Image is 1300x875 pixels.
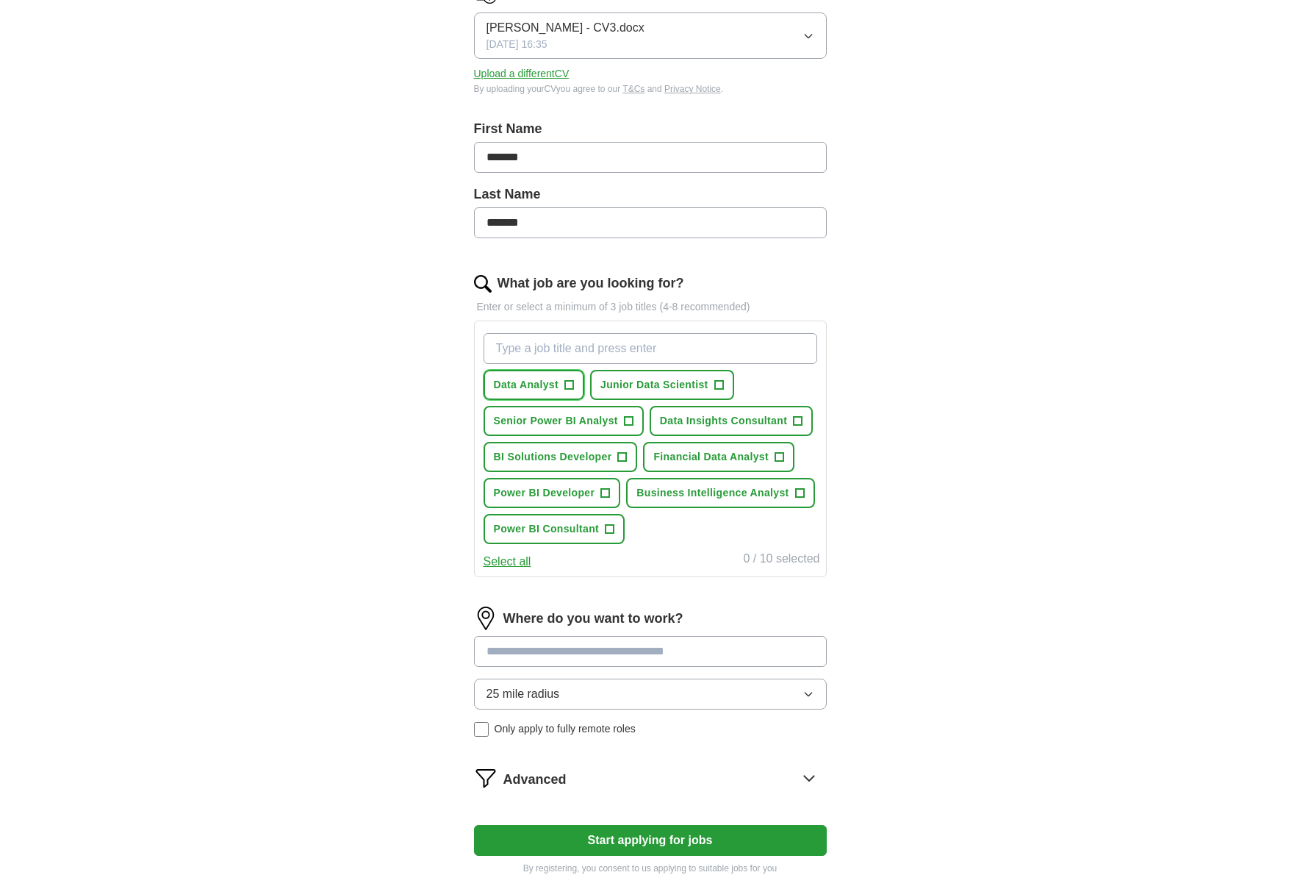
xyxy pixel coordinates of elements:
[494,377,559,393] span: Data Analyst
[474,825,827,856] button: Start applying for jobs
[503,770,567,790] span: Advanced
[474,66,570,82] button: Upload a differentCV
[474,82,827,96] div: By uploading your CV you agree to our and .
[486,685,560,703] span: 25 mile radius
[486,37,547,52] span: [DATE] 16:35
[474,12,827,59] button: [PERSON_NAME] - CV3.docx[DATE] 16:35
[474,766,498,790] img: filter
[664,84,721,94] a: Privacy Notice
[474,679,827,710] button: 25 mile radius
[643,442,794,472] button: Financial Data Analyst
[636,485,789,501] span: Business Intelligence Analyst
[474,299,827,315] p: Enter or select a minimum of 3 job titles (4-8 recommended)
[474,607,498,630] img: location.png
[494,485,595,501] span: Power BI Developer
[494,413,618,429] span: Senior Power BI Analyst
[474,722,489,737] input: Only apply to fully remote roles
[494,521,600,537] span: Power BI Consultant
[484,514,625,544] button: Power BI Consultant
[590,370,734,400] button: Junior Data Scientist
[495,721,636,737] span: Only apply to fully remote roles
[600,377,708,393] span: Junior Data Scientist
[626,478,814,508] button: Business Intelligence Analyst
[494,449,612,465] span: BI Solutions Developer
[484,333,817,364] input: Type a job title and press enter
[474,862,827,875] p: By registering, you consent to us applying to suitable jobs for you
[650,406,813,436] button: Data Insights Consultant
[486,19,644,37] span: [PERSON_NAME] - CV3.docx
[653,449,769,465] span: Financial Data Analyst
[474,185,827,204] label: Last Name
[484,553,531,571] button: Select all
[484,406,644,436] button: Senior Power BI Analyst
[743,550,819,571] div: 0 / 10 selected
[660,413,787,429] span: Data Insights Consultant
[503,609,683,629] label: Where do you want to work?
[474,275,492,293] img: search.png
[484,370,585,400] button: Data Analyst
[484,442,638,472] button: BI Solutions Developer
[498,274,684,293] label: What job are you looking for?
[484,478,621,508] button: Power BI Developer
[474,119,827,139] label: First Name
[622,84,644,94] a: T&Cs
